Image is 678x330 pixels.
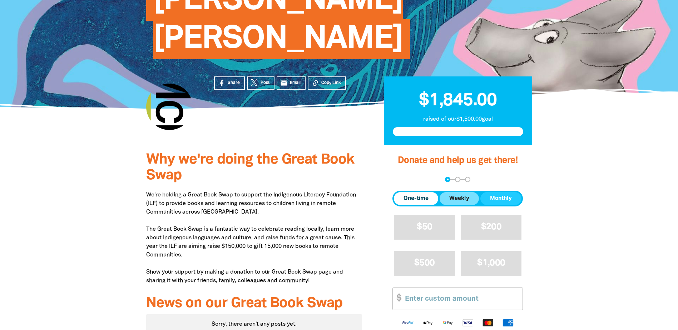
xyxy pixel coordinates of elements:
input: Enter custom amount [400,288,523,310]
button: Navigate to step 1 of 3 to enter your donation amount [445,177,450,182]
a: Post [247,76,274,90]
img: Visa logo [458,319,478,327]
span: $500 [414,259,435,267]
h3: News on our Great Book Swap [146,296,362,311]
p: raised of our $1,500.00 goal [393,115,523,124]
button: One-time [394,192,438,205]
span: Post [261,80,269,86]
button: Weekly [440,192,479,205]
button: Monthly [480,192,521,205]
p: We're holding a Great Book Swap to support the Indigenous Literacy Foundation (ILF) to provide bo... [146,191,362,285]
span: $200 [481,223,501,231]
img: Mastercard logo [478,319,498,327]
i: email [280,79,288,87]
button: $50 [394,215,455,240]
img: Google Pay logo [438,319,458,327]
button: $200 [461,215,522,240]
span: $1,845.00 [419,92,497,109]
span: $50 [417,223,432,231]
span: Why we're doing the Great Book Swap [146,153,354,182]
span: One-time [404,194,429,203]
img: Apple Pay logo [418,319,438,327]
button: Navigate to step 3 of 3 to enter your payment details [465,177,470,182]
span: Monthly [490,194,512,203]
a: emailEmail [277,76,306,90]
span: Copy Link [321,80,341,86]
button: Navigate to step 2 of 3 to enter your details [455,177,460,182]
span: Weekly [449,194,469,203]
button: $500 [394,251,455,276]
span: $1,000 [477,259,505,267]
div: Donation frequency [392,191,523,206]
img: American Express logo [498,319,518,327]
span: Email [290,80,301,86]
span: Donate and help us get there! [398,156,518,165]
img: Paypal logo [398,319,418,327]
button: $1,000 [461,251,522,276]
span: $ [393,288,401,310]
button: Copy Link [308,76,346,90]
a: Share [214,76,245,90]
span: Share [228,80,240,86]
